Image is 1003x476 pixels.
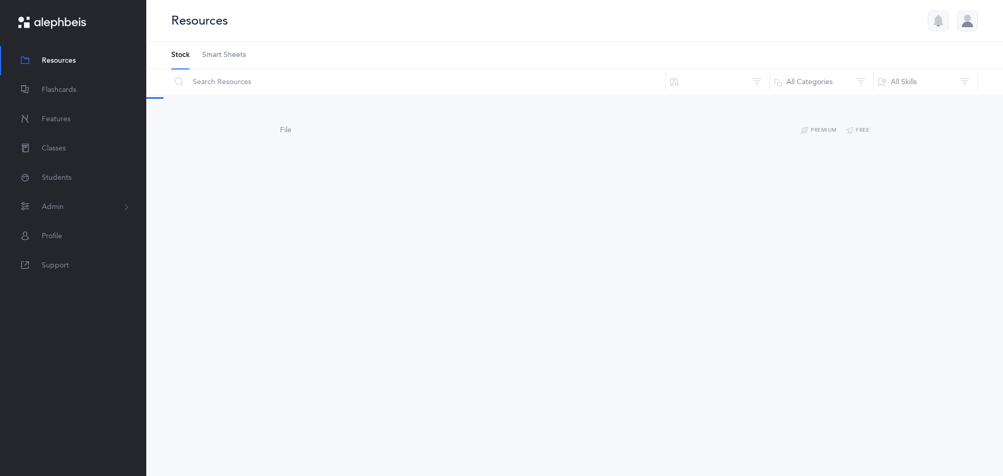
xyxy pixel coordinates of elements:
span: Classes [42,143,66,154]
span: Flashcards [42,85,76,96]
span: Smart Sheets [202,50,246,61]
span: Profile [42,231,62,242]
button: All Categories [769,69,874,95]
span: Resources [42,55,76,66]
button: Premium [800,124,837,137]
button: All Skills [873,69,978,95]
span: Students [42,172,72,183]
div: Resources [171,12,228,29]
span: Support [42,260,69,271]
span: Features [42,114,71,125]
span: Admin [42,202,64,213]
button: Free [845,124,870,137]
input: Search Resources [171,69,666,95]
span: File [280,126,291,134]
